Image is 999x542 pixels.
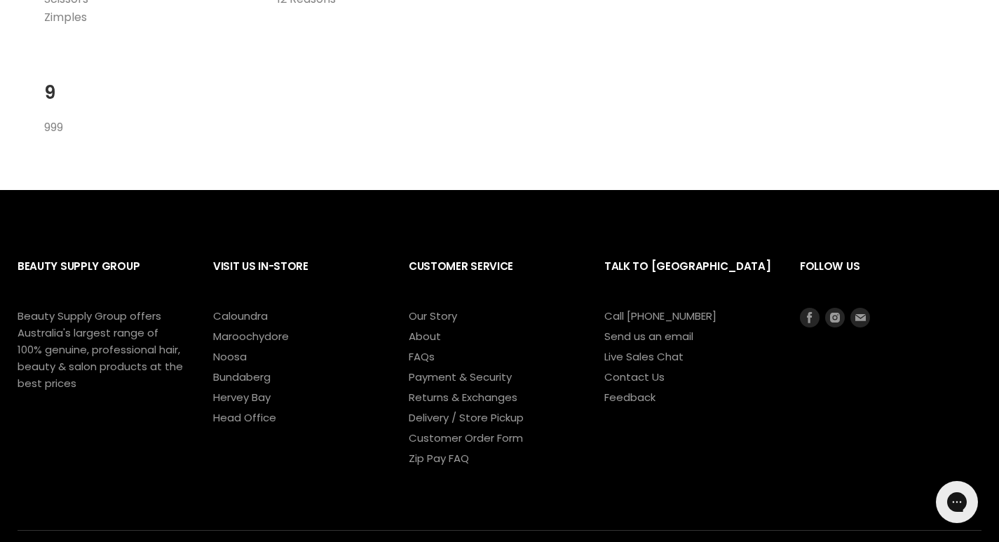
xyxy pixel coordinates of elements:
a: Hervey Bay [213,390,271,405]
a: Send us an email [604,329,693,344]
h2: 9 [44,60,257,107]
a: Feedback [604,390,655,405]
a: Payment & Security [409,370,512,384]
a: Returns & Exchanges [409,390,517,405]
p: Beauty Supply Group offers Australia's largest range of 100% genuine, professional hair, beauty &... [18,308,185,392]
a: Zip Pay FAQ [409,451,469,466]
a: Caloundra [213,309,268,323]
h2: Follow us [800,249,981,307]
h2: Visit Us In-Store [213,249,381,307]
a: Customer Order Form [409,431,523,445]
a: Bundaberg [213,370,271,384]
a: FAQs [409,349,435,364]
a: Zimples [44,9,87,25]
a: 999 [44,119,63,135]
a: Head Office [213,410,276,425]
a: Call [PHONE_NUMBER] [604,309,716,323]
h2: Customer Service [409,249,576,307]
a: About [409,329,441,344]
a: Maroochydore [213,329,289,344]
iframe: Gorgias live chat messenger [929,476,985,528]
a: Our Story [409,309,457,323]
a: Live Sales Chat [604,349,684,364]
a: Noosa [213,349,247,364]
a: Delivery / Store Pickup [409,410,524,425]
h2: Talk to [GEOGRAPHIC_DATA] [604,249,772,307]
a: Contact Us [604,370,665,384]
h2: Beauty Supply Group [18,249,185,307]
